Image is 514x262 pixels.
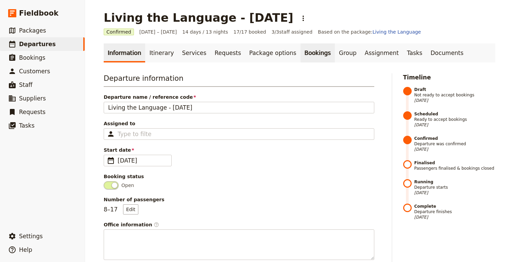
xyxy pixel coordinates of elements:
a: Services [178,43,211,62]
span: Settings [19,233,43,240]
span: Office information [104,221,374,228]
span: Suppliers [19,95,46,102]
span: ​ [154,222,159,227]
span: Passengers finalised & bookings closed [414,160,496,171]
span: [DATE] [414,147,496,152]
span: [DATE] [118,156,167,165]
span: Fieldbook [19,8,58,18]
div: Booking status [104,173,374,180]
button: Actions [297,13,309,24]
span: [DATE] [414,214,496,220]
a: Requests [210,43,245,62]
span: ​ [107,156,115,165]
span: Departure starts [414,179,496,195]
span: Departure was confirmed [414,136,496,152]
strong: Draft [414,87,496,92]
h1: Living the Language - [DATE] [104,11,293,24]
span: Departures [19,41,56,48]
span: 3 / 3 staff assigned [272,29,312,35]
span: Staff [19,81,33,88]
p: 8 – 17 [104,204,138,214]
input: Assigned to [118,130,152,138]
span: Confirmed [104,29,134,35]
strong: Scheduled [414,111,496,117]
textarea: Office information​ [104,229,374,260]
a: Tasks [403,43,427,62]
h2: Timeline [403,73,496,81]
span: Start date [104,147,374,153]
span: 17/17 booked [234,29,266,35]
span: Help [19,246,32,253]
a: Living the Language [373,29,421,35]
a: Package options [245,43,300,62]
span: Packages [19,27,46,34]
a: Bookings [301,43,335,62]
span: [DATE] [414,122,496,128]
a: Assignment [361,43,403,62]
h3: Departure information [104,73,374,87]
span: Ready to accept bookings [414,111,496,128]
a: Information [104,43,145,62]
span: 14 days / 13 nights [182,29,228,35]
span: [DATE] – [DATE] [139,29,177,35]
span: Departure finishes [414,204,496,220]
span: Number of passengers [104,196,374,203]
span: Not ready to accept bookings [414,87,496,103]
span: Bookings [19,54,45,61]
span: Requests [19,109,46,115]
span: Departure name / reference code [104,94,374,100]
span: Open [121,182,134,189]
button: Number of passengers8–17 [123,204,138,214]
strong: Confirmed [414,136,496,141]
span: Customers [19,68,50,75]
a: Group [335,43,361,62]
span: Assigned to [104,120,374,127]
a: Itinerary [145,43,178,62]
span: [DATE] [414,190,496,195]
span: Based on the package: [318,29,421,35]
a: Documents [426,43,467,62]
strong: Finalised [414,160,496,166]
strong: Complete [414,204,496,209]
span: [DATE] [414,98,496,103]
strong: Running [414,179,496,185]
span: Tasks [19,122,35,129]
input: Departure name / reference code [104,102,374,113]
